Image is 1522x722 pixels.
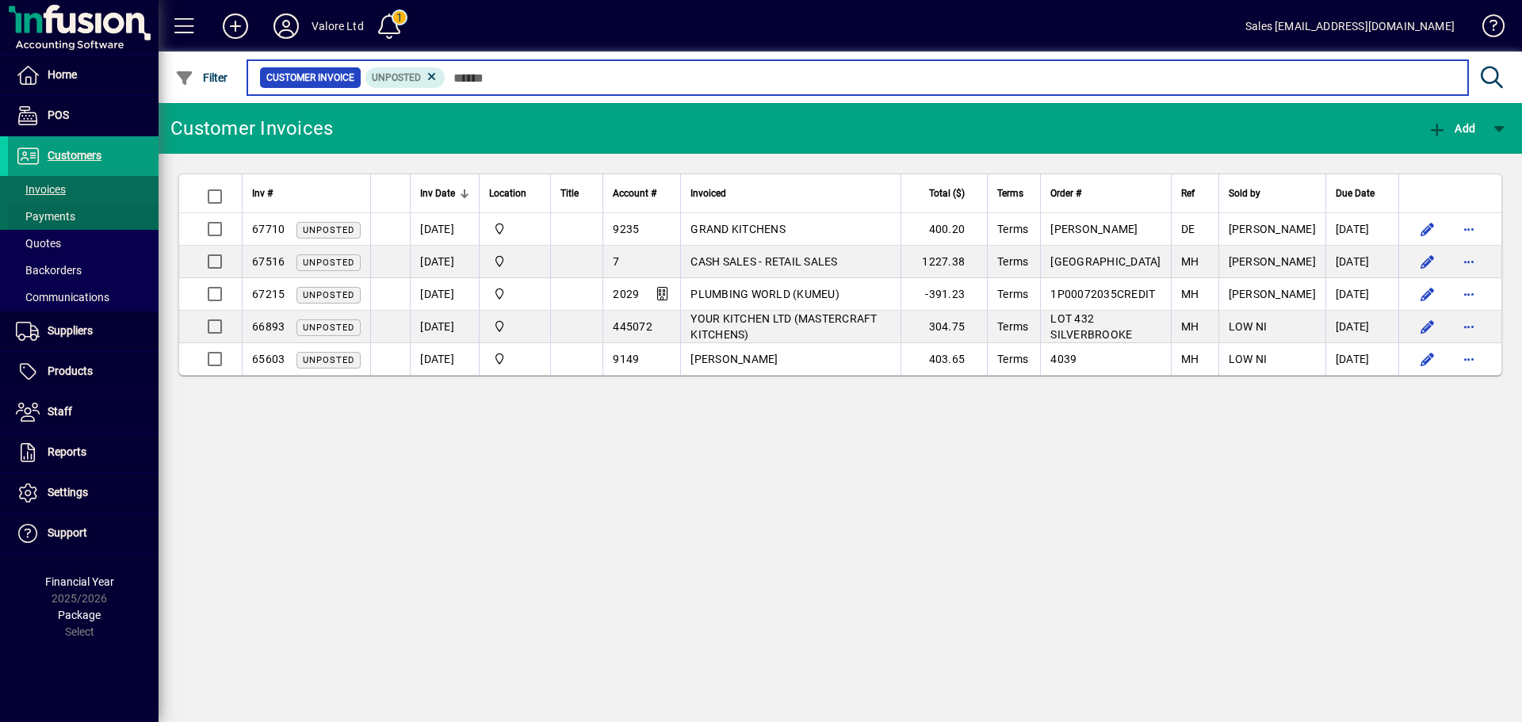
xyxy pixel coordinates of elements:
span: Suppliers [48,324,93,337]
span: HILLCREST WAREHOUSE [489,285,541,303]
a: Support [8,514,159,553]
td: 400.20 [901,213,987,246]
td: 304.75 [901,311,987,343]
span: Quotes [16,237,61,250]
span: 67215 [252,288,285,300]
span: [PERSON_NAME] [1229,255,1316,268]
span: 9235 [613,223,639,235]
span: 67516 [252,255,285,268]
span: 445072 [613,320,652,333]
span: Support [48,526,87,539]
td: 403.65 [901,343,987,375]
button: More options [1456,216,1482,242]
span: Invoiced [690,185,726,202]
a: POS [8,96,159,136]
span: [PERSON_NAME] [690,353,778,365]
button: Filter [171,63,232,92]
button: Edit [1415,346,1440,372]
a: Settings [8,473,159,513]
div: Inv # [252,185,361,202]
span: Order # [1050,185,1081,202]
td: [DATE] [410,213,479,246]
span: 7 [613,255,619,268]
span: Communications [16,291,109,304]
a: Products [8,352,159,392]
span: Terms [997,288,1028,300]
span: 2029 [613,288,639,300]
span: MH [1181,288,1199,300]
span: Sold by [1229,185,1260,202]
span: Location [489,185,526,202]
span: Staff [48,405,72,418]
span: Products [48,365,93,377]
span: HILLCREST WAREHOUSE [489,350,541,368]
span: HILLCREST WAREHOUSE [489,318,541,335]
span: Unposted [303,225,354,235]
div: Due Date [1336,185,1389,202]
span: Home [48,68,77,81]
span: HILLCREST WAREHOUSE [489,220,541,238]
span: 67710 [252,223,285,235]
span: [PERSON_NAME] [1229,288,1316,300]
span: Invoices [16,183,66,196]
div: Sales [EMAIL_ADDRESS][DOMAIN_NAME] [1245,13,1455,39]
button: Edit [1415,314,1440,339]
button: Edit [1415,281,1440,307]
span: Backorders [16,264,82,277]
span: Customer Invoice [266,70,354,86]
span: Due Date [1336,185,1375,202]
div: Account # [613,185,671,202]
span: Terms [997,223,1028,235]
span: POS [48,109,69,121]
span: Inv Date [420,185,455,202]
td: [DATE] [1325,278,1398,311]
span: Package [58,609,101,621]
span: [GEOGRAPHIC_DATA] [1050,255,1161,268]
span: 1P00072035CREDIT [1050,288,1155,300]
span: MH [1181,255,1199,268]
span: Unposted [303,258,354,268]
span: Settings [48,486,88,499]
span: CASH SALES - RETAIL SALES [690,255,837,268]
span: 4039 [1050,353,1076,365]
td: [DATE] [1325,246,1398,278]
span: LOW NI [1229,320,1268,333]
span: [PERSON_NAME] [1229,223,1316,235]
td: 1227.38 [901,246,987,278]
span: Title [560,185,579,202]
button: More options [1456,314,1482,339]
a: Home [8,55,159,95]
span: Customers [48,149,101,162]
span: Terms [997,320,1028,333]
span: LOT 432 SILVERBROOKE [1050,312,1132,341]
span: Unposted [303,355,354,365]
span: Financial Year [45,575,114,588]
div: Customer Invoices [170,116,333,141]
span: GRAND KITCHENS [690,223,786,235]
span: DE [1181,223,1195,235]
td: [DATE] [410,311,479,343]
span: Inv # [252,185,273,202]
span: 66893 [252,320,285,333]
div: Location [489,185,541,202]
div: Invoiced [690,185,891,202]
div: Inv Date [420,185,469,202]
button: More options [1456,249,1482,274]
a: Backorders [8,257,159,284]
div: Order # [1050,185,1161,202]
span: HILLCREST WAREHOUSE [489,253,541,270]
a: Invoices [8,176,159,203]
span: Terms [997,353,1028,365]
span: YOUR KITCHEN LTD (MASTERCRAFT KITCHENS) [690,312,877,341]
a: Staff [8,392,159,432]
div: Valore Ltd [312,13,364,39]
td: [DATE] [1325,213,1398,246]
span: PLUMBING WORLD (KUMEU) [690,288,839,300]
td: [DATE] [1325,343,1398,375]
span: Terms [997,185,1023,202]
div: Title [560,185,593,202]
a: Communications [8,284,159,311]
a: Reports [8,433,159,472]
span: Add [1428,122,1475,135]
button: Add [1424,114,1479,143]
